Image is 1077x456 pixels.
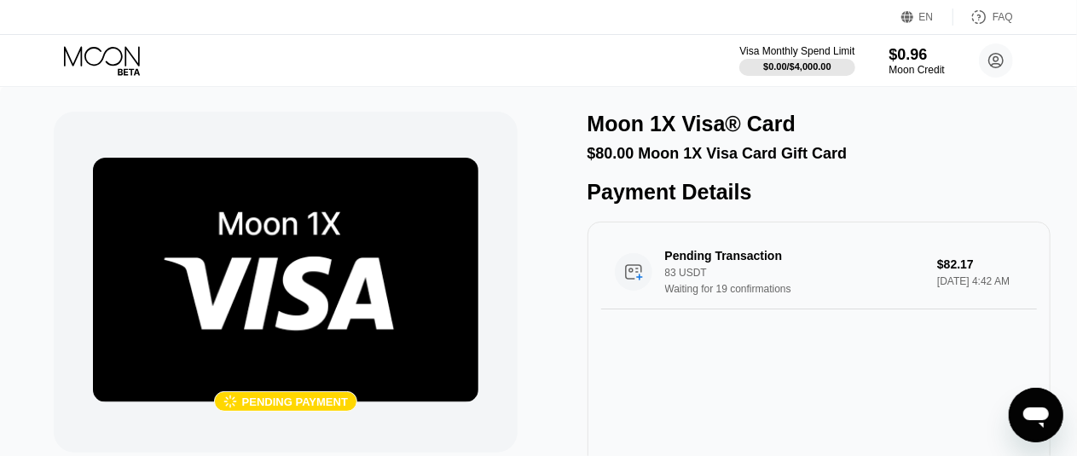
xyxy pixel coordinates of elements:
div: $80.00 Moon 1X Visa Card Gift Card [588,145,1051,163]
div: Pending Transaction83 USDTWaiting for 19 confirmations$82.17[DATE] 4:42 AM [601,235,1037,309]
div: Payment Details [588,180,1051,205]
div: Moon Credit [889,64,945,76]
div: Visa Monthly Spend Limit$0.00/$4,000.00 [739,45,854,76]
div: $0.00 / $4,000.00 [763,61,831,72]
div: Moon 1X Visa® Card [588,112,796,136]
div: Pending payment [242,395,348,408]
div:  [223,395,237,409]
div: Pending Transaction [665,249,924,263]
div: EN [919,11,934,23]
div: $82.17 [937,257,1023,271]
div: Waiting for 19 confirmations [665,283,943,295]
div: FAQ [993,11,1013,23]
iframe: Button to launch messaging window [1009,388,1063,442]
div: [DATE] 4:42 AM [937,275,1023,287]
div: Visa Monthly Spend Limit [739,45,854,57]
div: $0.96 [889,46,945,64]
div: FAQ [953,9,1013,26]
div: EN [901,9,953,26]
div: $0.96Moon Credit [889,46,945,76]
div: 83 USDT [665,267,943,279]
